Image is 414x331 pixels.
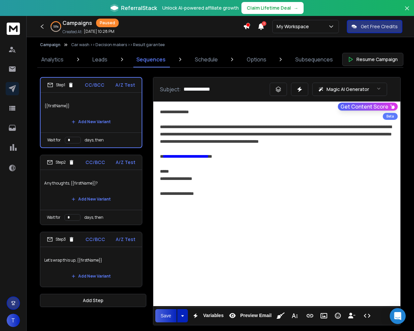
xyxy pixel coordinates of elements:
li: Step3CC/BCCA/Z TestLet’s wrap this up, {{firstName}}Add New Variant [40,232,142,287]
button: Add New Variant [66,270,116,283]
button: T [7,314,20,327]
p: Unlock AI-powered affiliate growth [162,5,239,11]
div: Step 2 [47,159,74,165]
p: Car wash >> Decision makers >> Result garantee [71,42,165,47]
button: Insert Image (⌘P) [318,309,330,322]
p: My Workspace [277,23,312,30]
div: Open Intercom Messenger [390,308,406,324]
p: Subject: [160,85,181,93]
p: 53 % [53,25,59,29]
div: Paused [96,19,119,27]
p: Subsequences [295,55,333,63]
a: Subsequences [291,51,337,67]
button: Get Free Credits [347,20,402,33]
a: Sequences [132,51,170,67]
span: → [294,5,298,11]
p: Schedule [195,55,218,63]
p: CC/BCC [85,159,105,166]
div: Step 3 [47,236,74,242]
button: Save [155,309,177,322]
button: More Text [288,309,301,322]
button: Insert Unsubscribe Link [345,309,358,322]
p: Wait for [47,215,61,220]
button: Close banner [403,4,411,20]
p: Created At: [63,29,82,35]
li: Step1CC/BCCA/Z Test{{firstName}}Add New VariantWait fordays, then [40,77,142,148]
p: Any thoughts, {{firstName}}? [44,174,138,193]
button: Add New Variant [66,193,116,206]
a: Leads [88,51,111,67]
button: Get Content Score [338,103,398,111]
button: Magic AI Generator [312,83,387,96]
button: Code View [361,309,373,322]
button: Add New Variant [66,115,116,128]
button: Insert Link (⌘K) [304,309,316,322]
p: days, then [85,137,104,143]
p: Options [247,55,266,63]
span: Preview Email [239,313,273,318]
p: Sequences [136,55,166,63]
p: CC/BCC [85,82,104,88]
p: A/Z Test [116,159,135,166]
p: [DATE] 10:28 PM [84,29,114,34]
p: A/Z Test [115,82,135,88]
a: Analytics [37,51,68,67]
p: Get Free Credits [361,23,398,30]
p: Analytics [41,55,64,63]
h1: Campaigns [63,19,92,27]
li: Step2CC/BCCA/Z TestAny thoughts, {{firstName}}?Add New VariantWait fordays, then [40,155,142,225]
a: Schedule [191,51,222,67]
p: Let’s wrap this up, {{firstName}} [44,251,138,270]
button: Add Step [40,294,146,307]
p: Wait for [47,137,61,143]
button: Claim Lifetime Deal→ [241,2,304,14]
p: Leads [92,55,107,63]
button: Emoticons [332,309,344,322]
p: A/Z Test [116,236,135,243]
button: Resume Campaign [342,53,403,66]
button: Variables [189,309,225,322]
p: {{firstName}} [45,97,138,115]
p: CC/BCC [85,236,105,243]
button: Preview Email [226,309,273,322]
span: ReferralStack [121,4,157,12]
span: 1 [262,21,266,26]
div: Step 1 [47,82,74,88]
span: Variables [202,313,225,318]
p: days, then [84,215,103,220]
div: Beta [383,113,398,120]
a: Options [243,51,270,67]
button: Campaign [40,42,61,47]
p: Magic AI Generator [327,86,369,93]
button: Clean HTML [274,309,287,322]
